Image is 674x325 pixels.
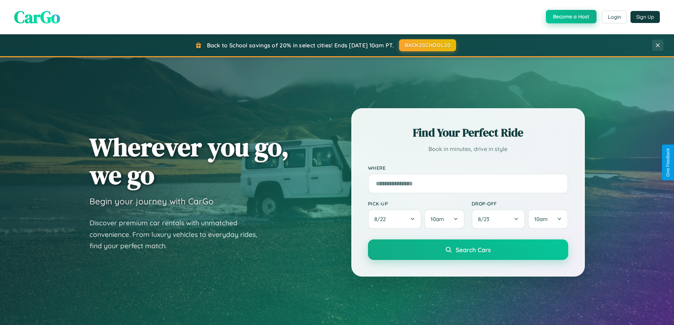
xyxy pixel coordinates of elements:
label: Drop-off [472,201,568,207]
button: 8/23 [472,209,525,229]
span: 8 / 22 [374,216,389,222]
div: Give Feedback [666,148,670,177]
p: Discover premium car rentals with unmatched convenience. From luxury vehicles to everyday rides, ... [90,217,266,252]
button: BACK2SCHOOL20 [399,39,456,51]
h2: Find Your Perfect Ride [368,125,568,140]
button: 10am [528,209,568,229]
span: Search Cars [456,246,491,254]
button: Sign Up [630,11,660,23]
p: Book in minutes, drive in style [368,144,568,154]
span: 10am [431,216,444,222]
label: Where [368,165,568,171]
span: CarGo [14,5,60,29]
span: Back to School savings of 20% in select cities! Ends [DATE] 10am PT. [207,42,394,49]
span: 10am [534,216,548,222]
button: 8/22 [368,209,422,229]
button: Become a Host [546,10,597,23]
span: 8 / 23 [478,216,493,222]
button: Login [602,11,627,23]
h3: Begin your journey with CarGo [90,196,214,207]
label: Pick-up [368,201,465,207]
button: Search Cars [368,239,568,260]
h1: Wherever you go, we go [90,133,289,189]
button: 10am [424,209,464,229]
